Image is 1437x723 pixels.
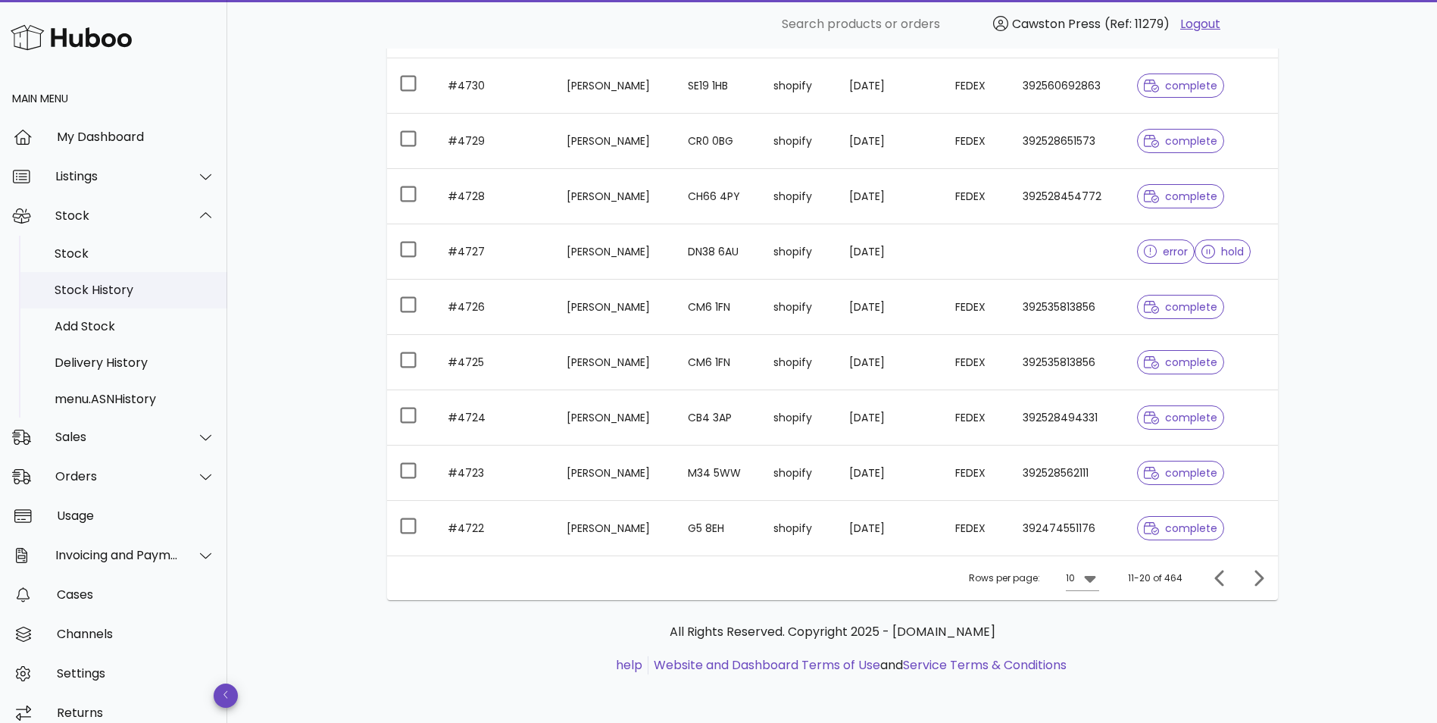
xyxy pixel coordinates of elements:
div: 11-20 of 464 [1128,571,1182,585]
div: Cases [57,587,215,602]
a: Website and Dashboard Terms of Use [654,656,880,674]
p: All Rights Reserved. Copyright 2025 - [DOMAIN_NAME] [399,623,1266,641]
a: help [616,656,642,674]
td: 392535813856 [1011,335,1125,390]
td: [DATE] [837,280,943,335]
td: #4726 [436,280,554,335]
li: and [648,656,1067,674]
td: [PERSON_NAME] [554,446,676,501]
td: #4727 [436,224,554,280]
td: [PERSON_NAME] [554,390,676,446]
td: [PERSON_NAME] [554,114,676,169]
td: 392560692863 [1011,58,1125,114]
td: [DATE] [837,114,943,169]
td: FEDEX [943,446,1011,501]
button: Previous page [1207,565,1234,592]
div: Rows per page: [969,556,1099,600]
td: [PERSON_NAME] [554,58,676,114]
span: complete [1144,80,1217,91]
td: [DATE] [837,446,943,501]
td: [DATE] [837,501,943,556]
span: complete [1144,302,1217,312]
div: Add Stock [55,319,215,333]
td: CB4 3AP [676,390,761,446]
div: Listings [55,169,179,183]
td: G5 8EH [676,501,761,556]
td: CM6 1FN [676,280,761,335]
td: [PERSON_NAME] [554,335,676,390]
td: 392474551176 [1011,501,1125,556]
div: 10 [1066,571,1075,585]
td: FEDEX [943,169,1011,224]
td: FEDEX [943,390,1011,446]
span: complete [1144,412,1217,423]
td: [DATE] [837,169,943,224]
td: [DATE] [837,224,943,280]
td: shopify [761,58,837,114]
td: 392528454772 [1011,169,1125,224]
td: shopify [761,224,837,280]
td: [PERSON_NAME] [554,280,676,335]
td: [PERSON_NAME] [554,501,676,556]
td: shopify [761,335,837,390]
button: Next page [1245,565,1272,592]
a: Service Terms & Conditions [903,656,1067,674]
td: FEDEX [943,114,1011,169]
td: #4728 [436,169,554,224]
td: FEDEX [943,58,1011,114]
td: [DATE] [837,58,943,114]
td: CM6 1FN [676,335,761,390]
td: CR0 0BG [676,114,761,169]
td: 392528651573 [1011,114,1125,169]
div: Delivery History [55,355,215,370]
div: My Dashboard [57,130,215,144]
td: [PERSON_NAME] [554,224,676,280]
td: FEDEX [943,280,1011,335]
td: SE19 1HB [676,58,761,114]
a: Logout [1180,15,1220,33]
div: Sales [55,430,179,444]
td: shopify [761,114,837,169]
div: Usage [57,509,215,523]
td: [DATE] [837,335,943,390]
div: Stock [55,246,215,261]
span: complete [1144,357,1217,368]
td: #4723 [436,446,554,501]
td: #4722 [436,501,554,556]
td: M34 5WW [676,446,761,501]
td: CH66 4PY [676,169,761,224]
td: FEDEX [943,501,1011,556]
td: FEDEX [943,335,1011,390]
span: complete [1144,136,1217,146]
div: Returns [57,706,215,720]
span: (Ref: 11279) [1104,15,1170,33]
div: Stock [55,208,179,223]
td: #4729 [436,114,554,169]
td: shopify [761,280,837,335]
span: complete [1144,523,1217,534]
td: 392528494331 [1011,390,1125,446]
td: shopify [761,446,837,501]
img: Huboo Logo [11,21,132,54]
span: Cawston Press [1012,15,1101,33]
div: Channels [57,627,215,641]
div: 10Rows per page: [1066,566,1099,590]
td: shopify [761,501,837,556]
td: [DATE] [837,390,943,446]
td: DN38 6AU [676,224,761,280]
td: shopify [761,390,837,446]
span: hold [1201,246,1244,257]
td: #4724 [436,390,554,446]
span: complete [1144,191,1217,202]
div: Settings [57,666,215,681]
td: [PERSON_NAME] [554,169,676,224]
div: menu.ASNHistory [55,392,215,406]
span: error [1144,246,1189,257]
span: complete [1144,468,1217,478]
div: Invoicing and Payments [55,548,179,562]
td: 392535813856 [1011,280,1125,335]
td: 392528562111 [1011,446,1125,501]
td: shopify [761,169,837,224]
td: #4730 [436,58,554,114]
div: Orders [55,469,179,484]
